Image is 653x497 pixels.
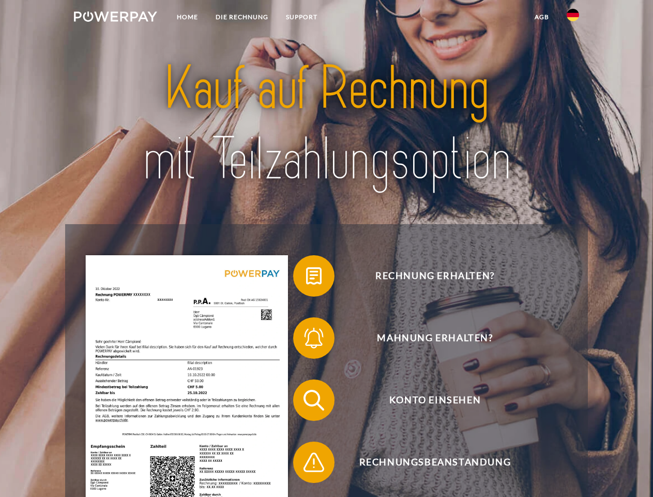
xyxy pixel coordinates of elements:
span: Mahnung erhalten? [308,317,561,359]
button: Rechnung erhalten? [293,255,562,297]
img: title-powerpay_de.svg [99,50,554,198]
span: Konto einsehen [308,379,561,421]
a: SUPPORT [277,8,326,26]
button: Konto einsehen [293,379,562,421]
a: agb [526,8,558,26]
span: Rechnung erhalten? [308,255,561,297]
a: DIE RECHNUNG [207,8,277,26]
button: Mahnung erhalten? [293,317,562,359]
span: Rechnungsbeanstandung [308,442,561,483]
img: qb_warning.svg [301,449,327,475]
button: Rechnungsbeanstandung [293,442,562,483]
img: qb_search.svg [301,387,327,413]
a: Home [168,8,207,26]
img: qb_bill.svg [301,263,327,289]
img: qb_bell.svg [301,325,327,351]
img: de [567,9,579,21]
img: logo-powerpay-white.svg [74,11,157,22]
